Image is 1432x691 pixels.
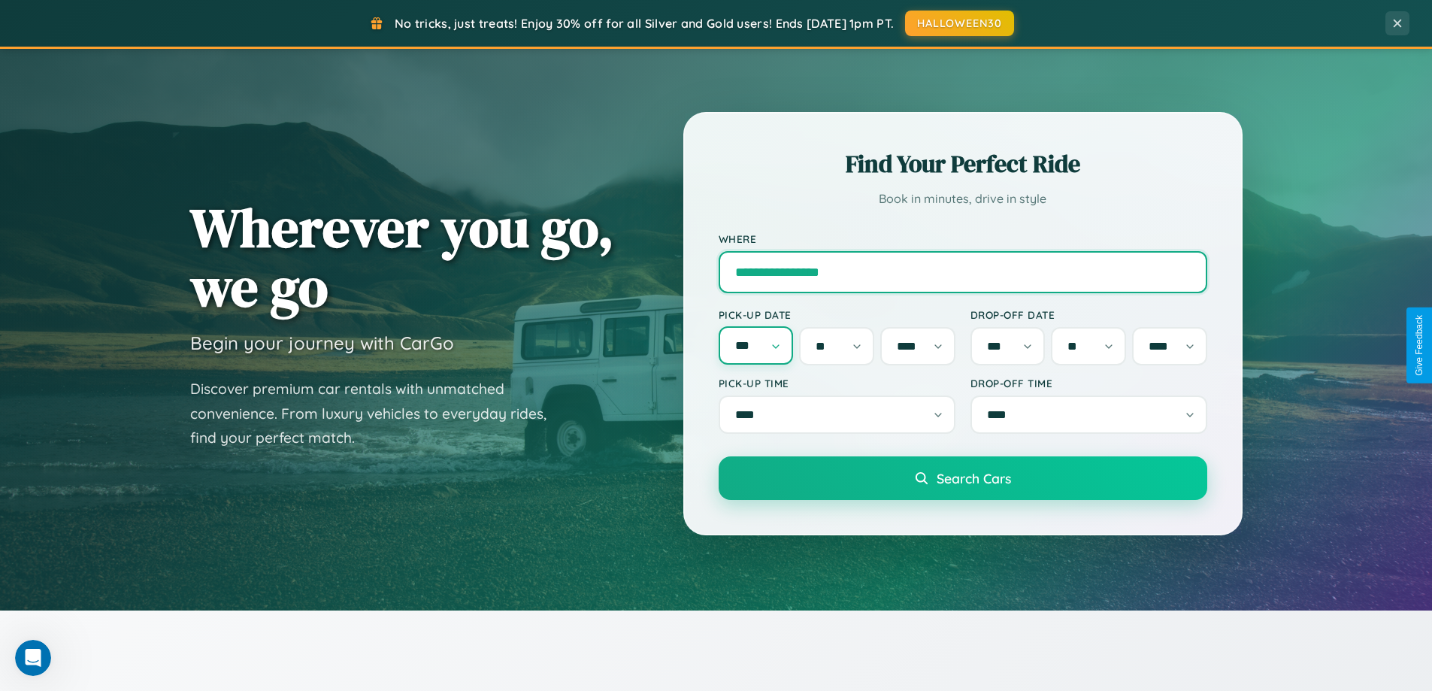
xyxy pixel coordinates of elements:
[190,198,614,317] h1: Wherever you go, we go
[937,470,1011,486] span: Search Cars
[719,377,955,389] label: Pick-up Time
[719,308,955,321] label: Pick-up Date
[15,640,51,676] iframe: Intercom live chat
[970,308,1207,321] label: Drop-off Date
[395,16,894,31] span: No tricks, just treats! Enjoy 30% off for all Silver and Gold users! Ends [DATE] 1pm PT.
[190,377,566,450] p: Discover premium car rentals with unmatched convenience. From luxury vehicles to everyday rides, ...
[970,377,1207,389] label: Drop-off Time
[905,11,1014,36] button: HALLOWEEN30
[719,188,1207,210] p: Book in minutes, drive in style
[190,332,454,354] h3: Begin your journey with CarGo
[719,147,1207,180] h2: Find Your Perfect Ride
[1414,315,1424,376] div: Give Feedback
[719,232,1207,245] label: Where
[719,456,1207,500] button: Search Cars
